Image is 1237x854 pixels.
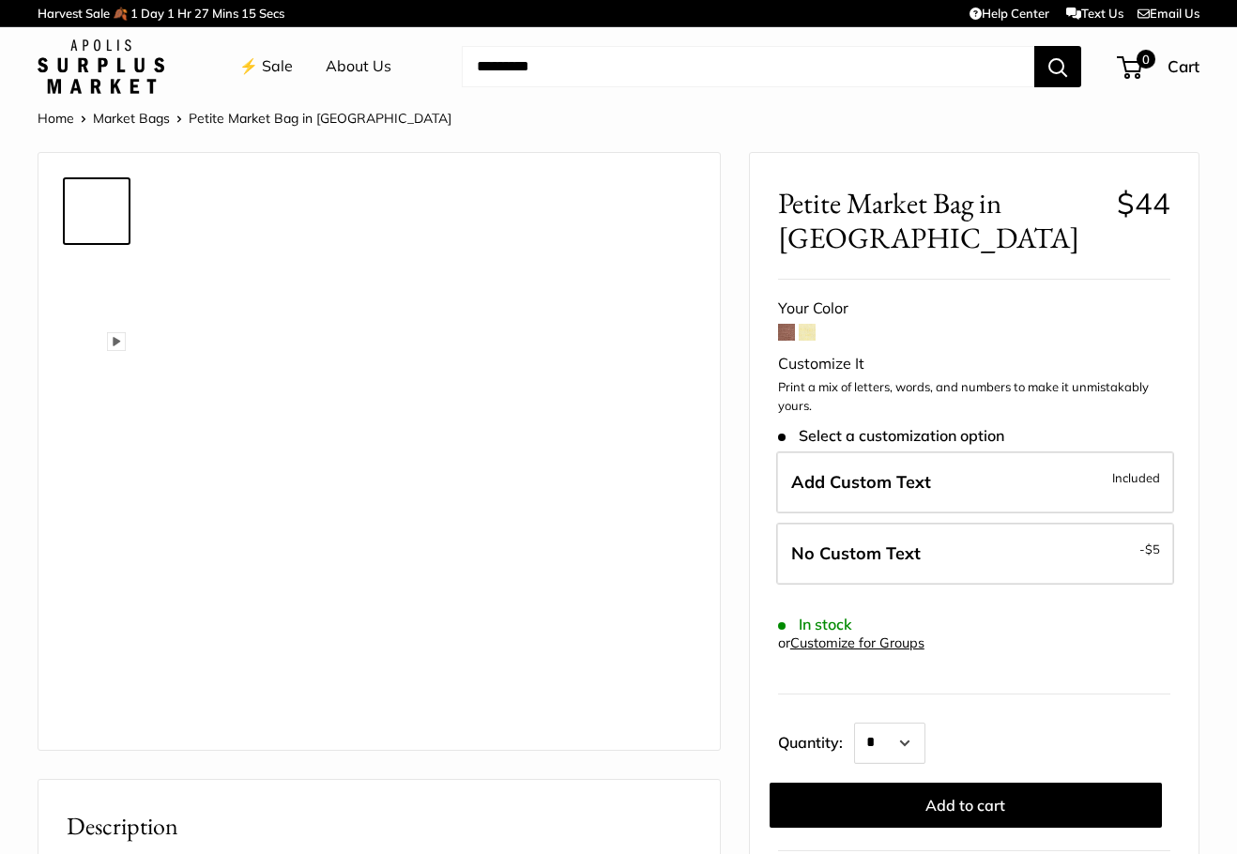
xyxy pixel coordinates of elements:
[167,6,175,21] span: 1
[241,6,256,21] span: 15
[38,106,451,130] nav: Breadcrumb
[790,634,924,651] a: Customize for Groups
[63,553,130,620] a: Petite Market Bag in Cognac
[63,252,130,320] a: Petite Market Bag in Cognac
[141,6,164,21] span: Day
[1034,46,1081,87] button: Search
[1145,541,1160,557] span: $5
[791,542,921,564] span: No Custom Text
[778,186,1103,255] span: Petite Market Bag in [GEOGRAPHIC_DATA]
[38,39,164,94] img: Apolis: Surplus Market
[778,717,854,764] label: Quantity:
[93,110,170,127] a: Market Bags
[462,46,1034,87] input: Search...
[970,6,1049,21] a: Help Center
[177,6,191,21] span: Hr
[63,478,130,545] a: Petite Market Bag in Cognac
[776,451,1174,513] label: Add Custom Text
[791,471,931,493] span: Add Custom Text
[259,6,284,21] span: Secs
[239,53,293,81] a: ⚡️ Sale
[778,350,1170,378] div: Customize It
[130,6,138,21] span: 1
[63,403,130,470] a: Petite Market Bag in Cognac
[1119,52,1199,82] a: 0 Cart
[778,631,924,656] div: or
[63,703,130,770] a: Petite Market Bag in Cognac
[63,177,130,245] a: Petite Market Bag in Cognac
[778,378,1170,415] p: Print a mix of letters, words, and numbers to make it unmistakably yours.
[778,295,1170,323] div: Your Color
[63,328,130,395] a: Petite Market Bag in Cognac
[1066,6,1123,21] a: Text Us
[1168,56,1199,76] span: Cart
[212,6,238,21] span: Mins
[776,523,1174,585] label: Leave Blank
[778,427,1004,445] span: Select a customization option
[1137,50,1155,69] span: 0
[67,808,692,845] h2: Description
[778,616,852,633] span: In stock
[194,6,209,21] span: 27
[770,783,1162,828] button: Add to cart
[1138,6,1199,21] a: Email Us
[1117,185,1170,221] span: $44
[1139,538,1160,560] span: -
[189,110,451,127] span: Petite Market Bag in [GEOGRAPHIC_DATA]
[63,628,130,695] a: Petite Market Bag in Cognac
[1112,466,1160,489] span: Included
[38,110,74,127] a: Home
[326,53,391,81] a: About Us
